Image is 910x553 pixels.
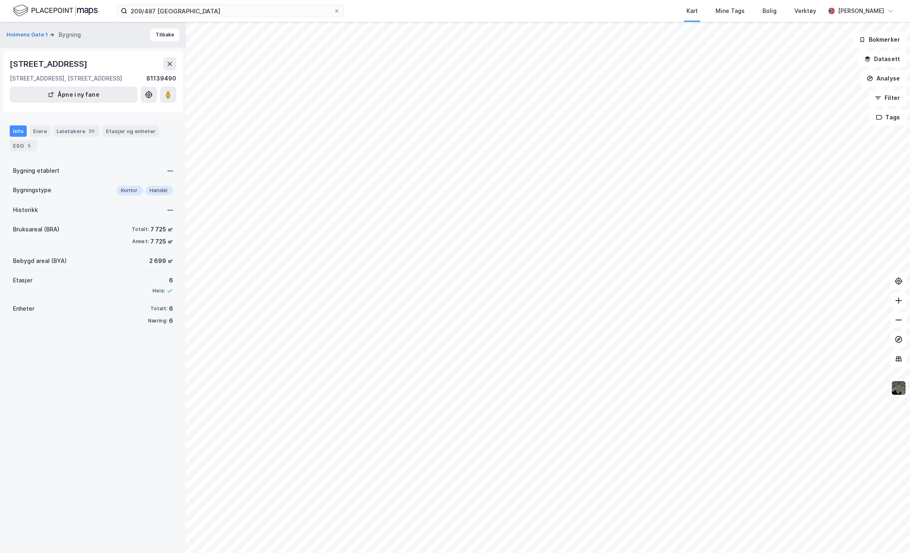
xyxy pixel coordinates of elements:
div: — [167,166,173,176]
button: Datasett [857,51,907,67]
div: [STREET_ADDRESS] [10,57,89,70]
div: Bygning etablert [13,166,59,176]
input: Søk på adresse, matrikkel, gårdeiere, leietakere eller personer [127,5,334,17]
div: Eiere [30,125,50,137]
div: [STREET_ADDRESS], [STREET_ADDRESS] [10,74,122,83]
div: 6 [152,275,173,285]
div: Totalt: [132,226,149,233]
button: Tags [869,109,907,125]
div: Enheter [13,304,34,314]
div: 7 725 ㎡ [150,237,173,246]
div: 6 [169,316,173,326]
div: Etasjer og enheter [106,127,156,135]
div: Bruksareal (BRA) [13,225,59,234]
div: 81139490 [146,74,176,83]
div: Kart [686,6,698,16]
button: Åpne i ny fane [10,87,137,103]
button: Holmens Gate 1 [6,31,49,39]
div: 2 699 ㎡ [149,256,173,266]
div: Heis: [152,288,165,294]
img: logo.f888ab2527a4732fd821a326f86c7f29.svg [13,4,98,18]
div: 7 725 ㎡ [150,225,173,234]
div: [PERSON_NAME] [838,6,884,16]
div: Næring: [148,318,167,324]
div: Bygningstype [13,185,51,195]
div: Totalt: [150,305,167,312]
div: Kontrollprogram for chat [870,514,910,553]
div: Verktøy [794,6,816,16]
div: Leietakere [53,125,99,137]
div: Bebygd areal (BYA) [13,256,67,266]
div: — [167,205,173,215]
div: 6 [169,304,173,314]
button: Bokmerker [852,32,907,48]
div: Bolig [762,6,777,16]
div: Info [10,125,27,137]
div: Bygning [59,30,81,40]
div: Historikk [13,205,38,215]
button: Filter [868,90,907,106]
div: Etasjer [13,275,32,285]
iframe: Chat Widget [870,514,910,553]
div: 5 [25,142,34,150]
div: 20 [87,127,96,135]
button: Analyse [860,70,907,87]
button: Tilbake [150,28,179,41]
div: Mine Tags [716,6,745,16]
img: 9k= [891,380,906,396]
div: Annet: [132,238,149,245]
div: ESG [10,140,37,151]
